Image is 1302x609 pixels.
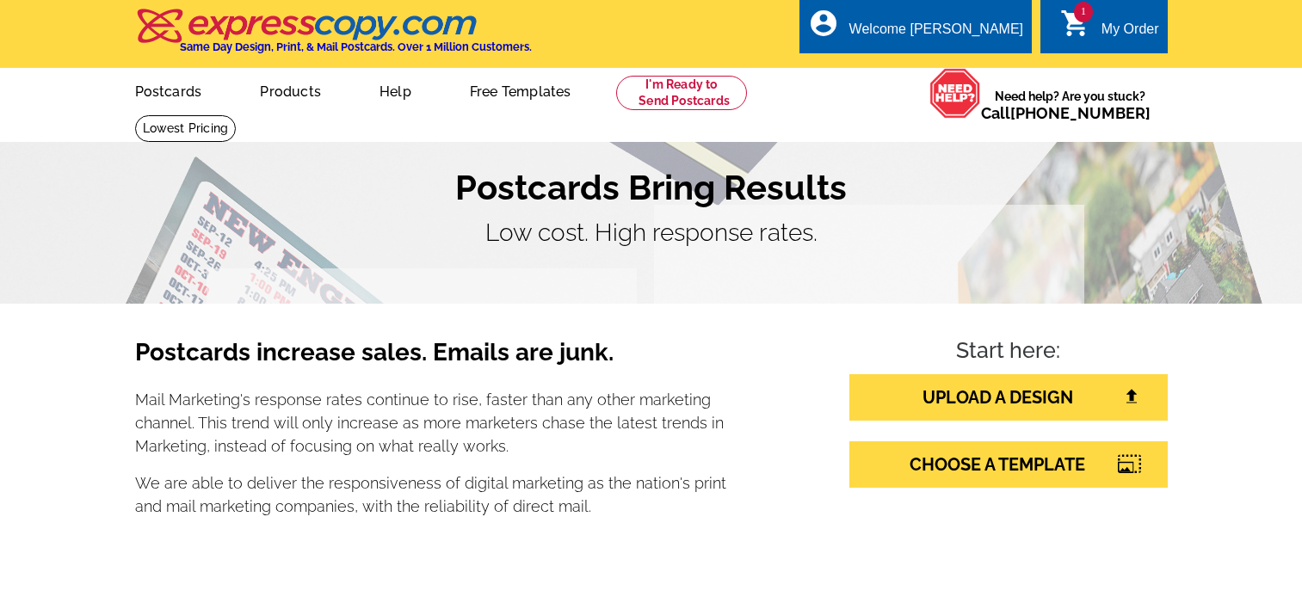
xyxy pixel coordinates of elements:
p: We are able to deliver the responsiveness of digital marketing as the nation's print and mail mar... [135,471,727,518]
div: My Order [1101,22,1159,46]
a: UPLOAD A DESIGN [849,374,1168,421]
h4: Start here: [849,338,1168,367]
div: Welcome [PERSON_NAME] [849,22,1023,46]
i: shopping_cart [1060,8,1091,39]
iframe: LiveChat chat widget [1060,555,1302,609]
a: Postcards [108,70,230,110]
a: 1 shopping_cart My Order [1060,19,1159,40]
i: account_circle [808,8,839,39]
a: Products [232,70,349,110]
h1: Postcards Bring Results [135,167,1168,208]
h4: Same Day Design, Print, & Mail Postcards. Over 1 Million Customers. [180,40,532,53]
a: Free Templates [442,70,599,110]
a: Same Day Design, Print, & Mail Postcards. Over 1 Million Customers. [135,21,532,53]
p: Low cost. High response rates. [135,215,1168,251]
p: Mail Marketing's response rates continue to rise, faster than any other marketing channel. This t... [135,388,727,458]
span: Call [981,104,1151,122]
a: CHOOSE A TEMPLATE [849,441,1168,488]
h3: Postcards increase sales. Emails are junk. [135,338,727,381]
span: Need help? Are you stuck? [981,88,1159,122]
a: Help [352,70,439,110]
a: [PHONE_NUMBER] [1010,104,1151,122]
span: 1 [1074,2,1093,22]
img: help [929,68,981,119]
